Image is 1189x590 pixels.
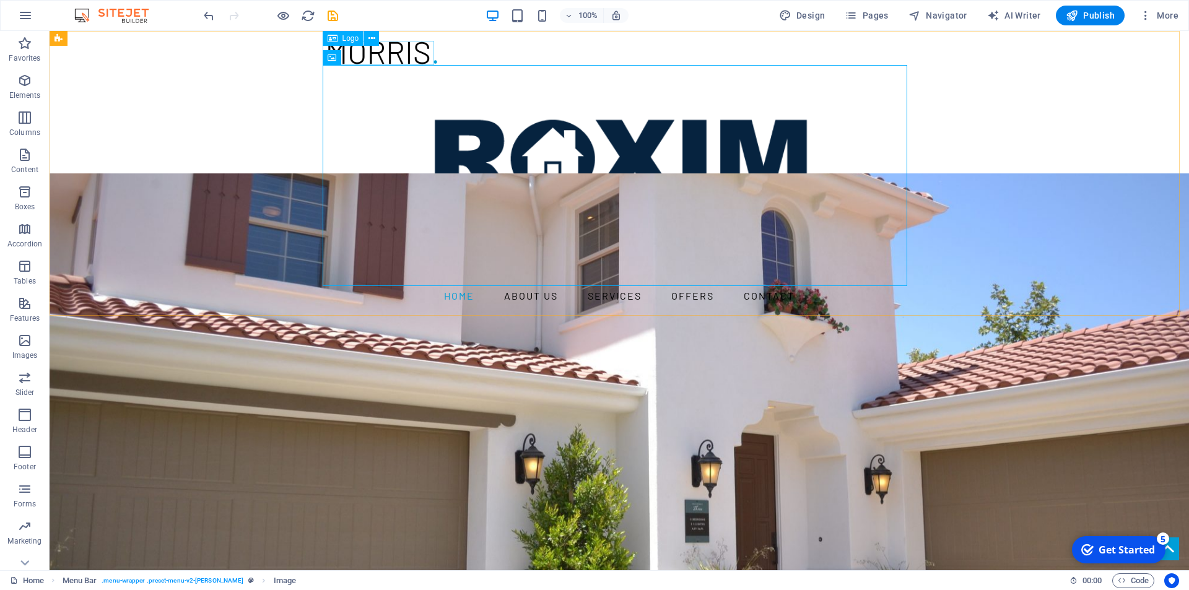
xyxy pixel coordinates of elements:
a: Click to cancel selection. Double-click to open Pages [10,573,44,588]
button: Click here to leave preview mode and continue editing [276,8,290,23]
p: Footer [14,462,36,472]
i: This element is a customizable preset [248,577,254,584]
button: More [1135,6,1183,25]
button: Design [774,6,830,25]
span: Navigator [908,9,967,22]
p: Slider [15,388,35,397]
p: Tables [14,276,36,286]
p: Marketing [7,536,41,546]
button: Publish [1056,6,1125,25]
p: Forms [14,499,36,509]
span: AI Writer [987,9,1041,22]
button: save [325,8,340,23]
i: Save (Ctrl+S) [326,9,340,23]
h6: Session time [1069,573,1102,588]
span: Pages [845,9,888,22]
i: Reload page [301,9,315,23]
span: : [1091,576,1093,585]
p: Content [11,165,38,175]
button: 100% [560,8,604,23]
button: Usercentrics [1164,573,1179,588]
p: Boxes [15,202,35,212]
button: Navigator [904,6,972,25]
button: reload [300,8,315,23]
nav: breadcrumb [63,573,296,588]
i: On resize automatically adjust zoom level to fit chosen device. [611,10,622,21]
p: Elements [9,90,41,100]
p: Features [10,313,40,323]
span: 00 00 [1082,573,1102,588]
div: Get Started 5 items remaining, 0% complete [7,5,100,32]
span: Logo [342,35,359,42]
p: Header [12,425,37,435]
button: Pages [840,6,893,25]
p: Accordion [7,239,42,249]
h6: 100% [578,8,598,23]
p: Images [12,350,38,360]
button: AI Writer [982,6,1046,25]
span: More [1139,9,1178,22]
span: Click to select. Double-click to edit [274,573,296,588]
div: Design (Ctrl+Alt+Y) [774,6,830,25]
span: . menu-wrapper .preset-menu-v2-[PERSON_NAME] [102,573,243,588]
span: Design [779,9,825,22]
span: Publish [1066,9,1115,22]
p: Columns [9,128,40,137]
span: Click to select. Double-click to edit [63,573,97,588]
button: Code [1112,573,1154,588]
button: undo [201,8,216,23]
div: Get Started [33,12,90,25]
img: Editor Logo [71,8,164,23]
i: Undo: Change orientation (Ctrl+Z) [202,9,216,23]
span: Code [1118,573,1149,588]
p: Favorites [9,53,40,63]
div: 5 [92,1,104,14]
